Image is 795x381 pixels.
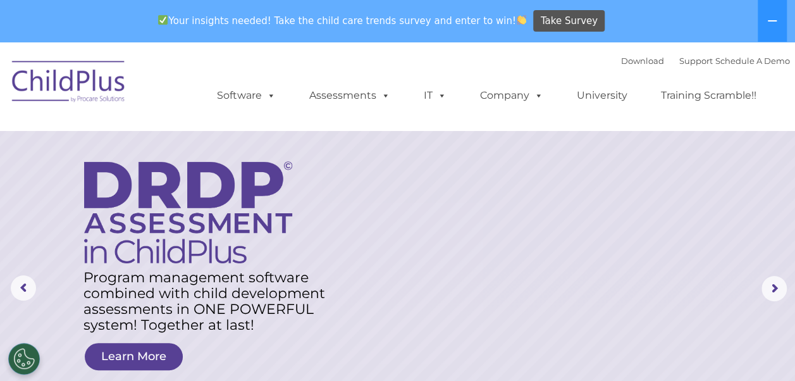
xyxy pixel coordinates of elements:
a: University [564,83,640,108]
img: ✅ [158,15,168,25]
a: Training Scramble!! [648,83,769,108]
a: Assessments [297,83,403,108]
a: Learn More [85,343,183,370]
img: ChildPlus by Procare Solutions [6,52,132,115]
span: Your insights needed! Take the child care trends survey and enter to win! [153,8,532,33]
span: Last name [176,84,214,93]
a: Schedule A Demo [715,56,790,66]
a: Take Survey [533,10,605,32]
span: Phone number [176,135,230,145]
img: 👏 [517,15,526,25]
rs-layer: Program management software combined with child development assessments in ONE POWERFUL system! T... [83,270,338,333]
a: Company [467,83,556,108]
a: Software [204,83,288,108]
a: IT [411,83,459,108]
a: Download [621,56,664,66]
span: Take Survey [541,10,598,32]
a: Support [679,56,713,66]
font: | [621,56,790,66]
img: DRDP Assessment in ChildPlus [84,161,292,263]
button: Cookies Settings [8,343,40,375]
